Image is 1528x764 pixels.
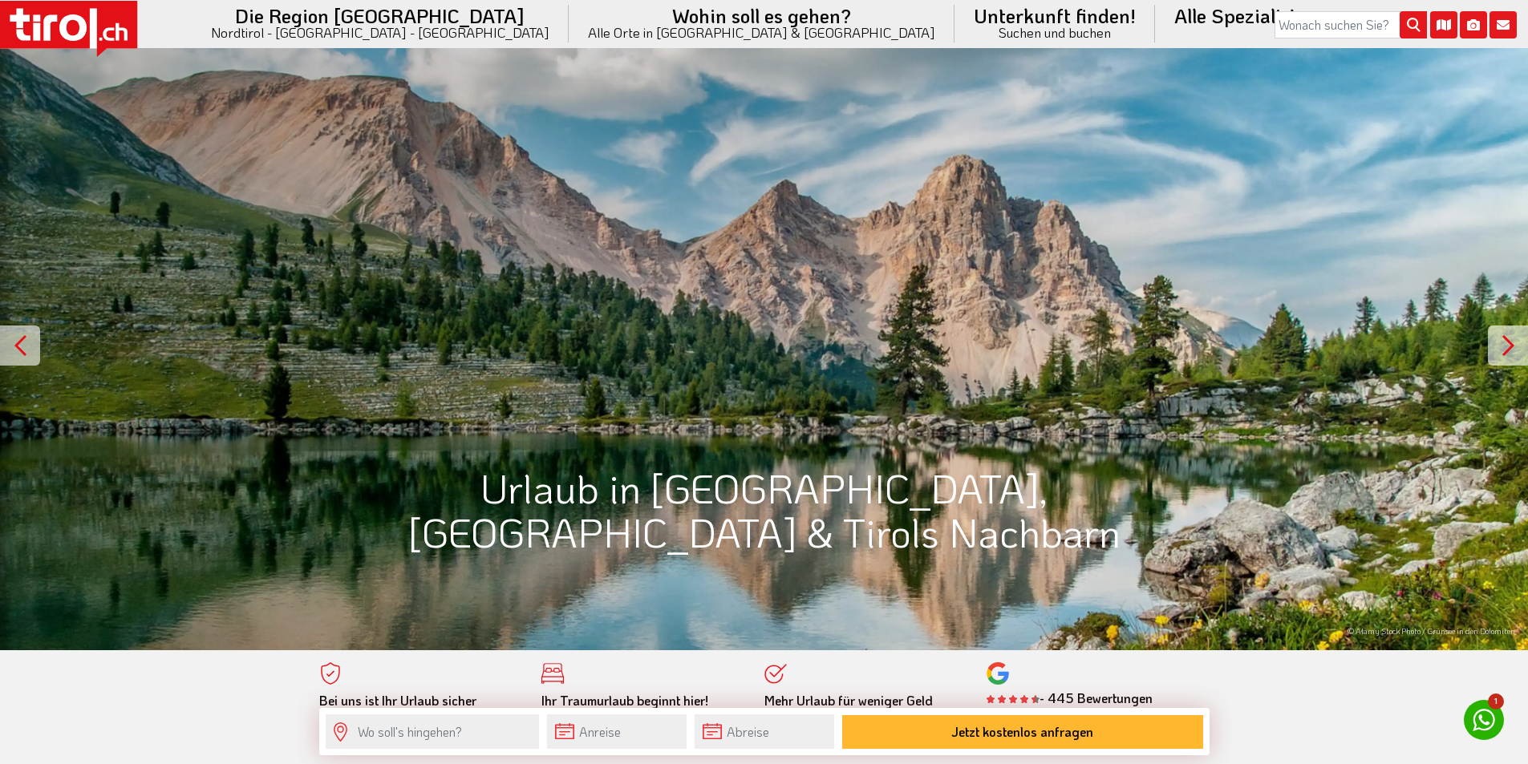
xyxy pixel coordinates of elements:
[547,714,687,749] input: Anreise
[764,693,963,741] div: Bester Preis wird garantiert - keine Zusatzkosten - absolute Transparenz
[987,689,1153,706] b: - 445 Bewertungen
[1489,11,1517,38] i: Kontakt
[541,693,740,741] div: Von der Buchung bis zum Aufenthalt, der gesamte Ablauf ist unkompliziert
[588,26,935,39] small: Alle Orte in [GEOGRAPHIC_DATA] & [GEOGRAPHIC_DATA]
[987,662,1009,685] img: google
[842,715,1203,749] button: Jetzt kostenlos anfragen
[211,26,549,39] small: Nordtirol - [GEOGRAPHIC_DATA] - [GEOGRAPHIC_DATA]
[987,707,1056,722] a: Lesen Sie hier
[764,692,933,709] b: Mehr Urlaub für weniger Geld
[1488,693,1504,709] span: 1
[319,693,518,741] div: Zahlung erfolgt vor Ort. Direkter Kontakt mit dem Gastgeber
[695,714,834,749] input: Abreise
[319,692,476,709] b: Bei uns ist Ihr Urlaub sicher
[974,26,1136,39] small: Suchen und buchen
[1275,11,1427,38] input: Wonach suchen Sie?
[987,707,1186,738] div: was zufriedene Besucher über [DOMAIN_NAME] sagen
[326,714,539,749] input: Wo soll's hingehen?
[541,692,708,709] b: Ihr Traumurlaub beginnt hier!
[1430,11,1457,38] i: Karte öffnen
[1464,700,1504,740] a: 1
[1460,11,1487,38] i: Fotogalerie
